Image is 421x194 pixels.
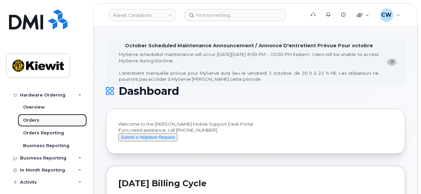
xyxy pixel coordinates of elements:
button: Submit a Helpdesk Request [118,133,177,142]
div: MyServe scheduled maintenance will occur [DATE][DATE] 8:00 PM - 10:00 PM Eastern. Users will be u... [119,51,379,82]
h2: [DATE] Billing Cycle [118,178,393,188]
span: Dashboard [119,86,179,96]
div: Welcome to the [PERSON_NAME] Mobile Support Desk Portal If you need assistance, call [PHONE_NUMBER]. [118,121,393,142]
button: close notification [387,59,397,66]
div: October Scheduled Maintenance Announcement / Annonce D'entretient Prévue Pour octobre [125,42,373,49]
iframe: Messenger Launcher [392,165,416,189]
a: Submit a Helpdesk Request [118,134,177,140]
